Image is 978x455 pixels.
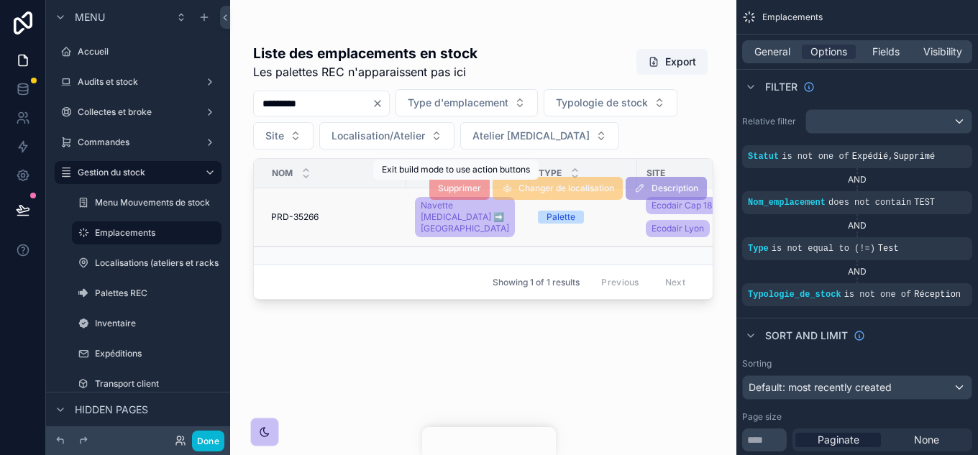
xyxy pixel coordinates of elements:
[265,129,284,143] span: Site
[749,381,892,393] span: Default: most recently created
[75,10,105,24] span: Menu
[748,244,769,254] span: Type
[914,198,935,208] span: TEST
[472,129,590,143] span: Atelier [MEDICAL_DATA]
[271,211,398,223] a: PRD-35266
[852,152,935,162] span: Expédié Supprimé
[878,244,899,254] span: Test
[748,290,841,300] span: Typologie_de_stock
[748,152,779,162] span: Statut
[271,211,319,223] span: PRD-35266
[742,220,972,231] div: AND
[78,137,198,148] label: Commandes
[408,96,508,110] span: Type d'emplacement
[636,49,708,75] button: Export
[55,131,221,154] a: Commandes
[72,372,221,395] a: Transport client
[272,167,293,179] span: Nom
[72,252,221,275] a: Localisations (ateliers et racks)
[319,122,454,150] button: Select Button
[646,194,736,240] a: Ecodair Cap 18Ecodair Lyon
[95,288,219,299] label: Palettes REC
[55,70,221,93] a: Audits et stock
[396,89,538,116] button: Select Button
[415,194,521,240] a: Navette [MEDICAL_DATA] ➡️ [GEOGRAPHIC_DATA]
[253,122,314,150] button: Select Button
[888,152,893,162] span: ,
[652,223,704,234] span: Ecodair Lyon
[95,227,213,239] label: Emplacements
[372,98,389,109] button: Clear
[765,328,848,343] span: Sort And Limit
[828,198,911,208] span: does not contain
[253,63,477,81] span: Les palettes REC n'apparaissent pas ici
[55,161,221,184] a: Gestion du stock
[538,211,629,224] a: Palette
[95,197,219,208] label: Menu Mouvements de stock
[493,277,580,288] span: Showing 1 of 1 results
[72,191,221,214] a: Menu Mouvements de stock
[782,152,849,162] span: is not one of
[95,257,221,269] label: Localisations (ateliers et racks)
[95,348,219,359] label: Expéditions
[544,89,677,116] button: Select Button
[78,106,198,118] label: Collectes et broke
[55,101,221,124] a: Collectes et broke
[748,198,826,208] span: Nom_emplacement
[742,411,782,423] label: Page size
[192,431,224,451] button: Done
[742,358,772,369] label: Sorting
[646,220,710,237] a: Ecodair Lyon
[754,45,790,59] span: General
[742,266,972,277] div: AND
[78,46,219,58] label: Accueil
[772,244,875,254] span: is not equal to (!=)
[75,403,148,417] span: Hidden pages
[556,96,648,110] span: Typologie de stock
[72,342,221,365] a: Expéditions
[78,167,193,178] label: Gestion du stock
[415,197,515,237] a: Navette [MEDICAL_DATA] ➡️ [GEOGRAPHIC_DATA]
[742,174,972,185] div: AND
[547,211,575,224] div: Palette
[810,45,847,59] span: Options
[742,375,972,400] button: Default: most recently created
[765,80,798,94] span: Filter
[55,40,221,63] a: Accueil
[72,221,221,244] a: Emplacements
[923,45,962,59] span: Visibility
[78,76,198,88] label: Audits et stock
[914,290,961,300] span: Réception
[421,200,509,234] span: Navette [MEDICAL_DATA] ➡️ [GEOGRAPHIC_DATA]
[742,116,800,127] label: Relative filter
[332,129,425,143] span: Localisation/Atelier
[460,122,619,150] button: Select Button
[95,318,219,329] label: Inventaire
[762,12,823,23] span: Emplacements
[253,43,477,63] h1: Liste des emplacements en stock
[844,290,912,300] span: is not one of
[95,378,219,390] label: Transport client
[872,45,900,59] span: Fields
[72,282,221,305] a: Palettes REC
[382,164,530,175] span: Exit build mode to use action buttons
[72,312,221,335] a: Inventaire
